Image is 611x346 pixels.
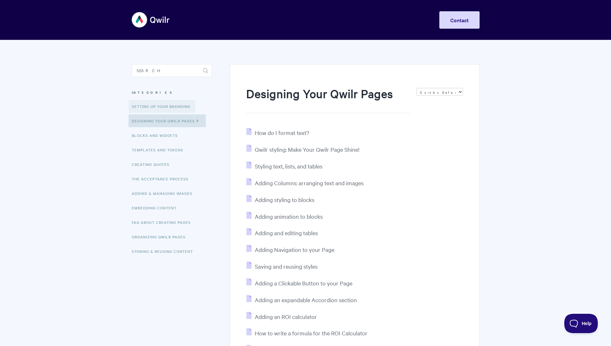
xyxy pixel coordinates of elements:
a: Templates and Tokens [132,143,188,156]
a: The Acceptance Process [132,172,193,185]
a: Saving and reusing styles [246,263,318,270]
span: Qwilr styling: Make Your Qwilr Page Shine! [255,146,359,153]
a: Creating Quotes [132,158,174,171]
a: Embedding Content [132,201,181,214]
span: Adding and editing tables [255,229,318,236]
a: Designing Your Qwilr Pages [129,114,206,127]
select: Page reloads on selection [416,88,463,96]
input: Search [132,64,212,77]
a: Blocks and Widgets [132,129,183,142]
span: Styling text, lists, and tables [255,162,322,170]
a: Adding a Clickable Button to your Page [246,279,352,287]
a: Adding Navigation to your Page [246,246,334,253]
a: Styling text, lists, and tables [246,162,322,170]
a: Adding animation to blocks [246,213,323,220]
span: Adding animation to blocks [255,213,323,220]
span: How do I format text? [255,129,309,136]
a: Adding & Managing Images [132,187,197,200]
span: Saving and reusing styles [255,263,318,270]
span: Adding Columns: arranging text and images [255,179,364,187]
a: Qwilr styling: Make Your Qwilr Page Shine! [246,146,359,153]
a: FAQ About Creating Pages [132,216,196,229]
span: How to write a formula for the ROI Calculator [255,329,368,337]
span: Adding Navigation to your Page [255,246,334,253]
span: Adding styling to blocks [255,196,314,203]
a: How to write a formula for the ROI Calculator [246,329,368,337]
span: Adding a Clickable Button to your Page [255,279,352,287]
a: Adding an expandable Accordion section [246,296,357,303]
span: Adding an ROI calculator [255,313,317,320]
a: Adding an ROI calculator [246,313,317,320]
a: Adding Columns: arranging text and images [246,179,364,187]
a: How do I format text? [246,129,309,136]
a: Adding styling to blocks [246,196,314,203]
iframe: Toggle Customer Support [564,314,598,333]
h1: Designing Your Qwilr Pages [246,85,410,113]
a: Organizing Qwilr Pages [132,230,190,243]
a: Contact [439,11,480,29]
a: Adding and editing tables [246,229,318,236]
h3: Categories [132,87,212,98]
a: Setting up your Branding [129,100,195,113]
span: Adding an expandable Accordion section [255,296,357,303]
img: Qwilr Help Center [132,8,170,32]
a: Storing & Reusing Content [132,245,198,258]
